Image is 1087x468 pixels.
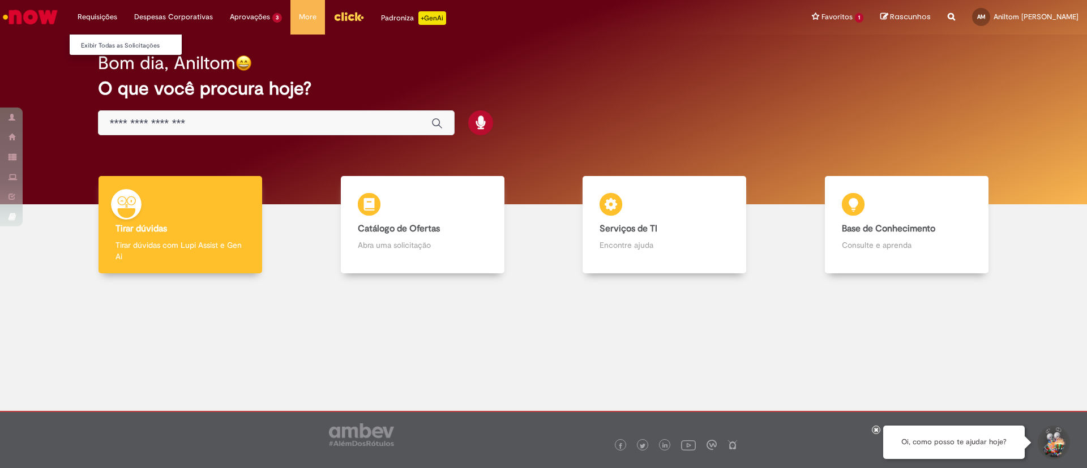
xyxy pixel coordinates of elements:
button: Iniciar Conversa de Suporte [1036,426,1070,460]
p: Encontre ajuda [600,239,729,251]
span: More [299,11,316,23]
p: Abra uma solicitação [358,239,487,251]
h2: Bom dia, Aniltom [98,53,236,73]
b: Catálogo de Ofertas [358,223,440,234]
h2: O que você procura hoje? [98,79,990,98]
img: click_logo_yellow_360x200.png [333,8,364,25]
b: Serviços de TI [600,223,657,234]
img: logo_footer_youtube.png [681,437,696,452]
img: happy-face.png [236,55,252,71]
img: logo_footer_ambev_rotulo_gray.png [329,423,394,446]
img: logo_footer_twitter.png [640,443,645,449]
a: Rascunhos [880,12,931,23]
b: Tirar dúvidas [115,223,167,234]
img: logo_footer_naosei.png [727,440,738,450]
span: Rascunhos [890,11,931,22]
img: logo_footer_workplace.png [707,440,717,450]
span: Aprovações [230,11,270,23]
span: 1 [855,13,863,23]
img: ServiceNow [1,6,59,28]
ul: Requisições [69,34,182,55]
a: Catálogo de Ofertas Abra uma solicitação [302,176,544,274]
div: Padroniza [381,11,446,25]
img: logo_footer_linkedin.png [662,443,668,449]
p: Consulte e aprenda [842,239,972,251]
span: Requisições [78,11,117,23]
span: AM [977,13,986,20]
b: Base de Conhecimento [842,223,935,234]
a: Base de Conhecimento Consulte e aprenda [786,176,1028,274]
span: Despesas Corporativas [134,11,213,23]
p: Tirar dúvidas com Lupi Assist e Gen Ai [115,239,245,262]
a: Serviços de TI Encontre ajuda [543,176,786,274]
a: Exibir Todas as Solicitações [70,40,194,52]
span: Favoritos [821,11,853,23]
span: 3 [272,13,282,23]
img: logo_footer_facebook.png [618,443,623,449]
a: Tirar dúvidas Tirar dúvidas com Lupi Assist e Gen Ai [59,176,302,274]
span: Aniltom [PERSON_NAME] [994,12,1079,22]
div: Oi, como posso te ajudar hoje? [883,426,1025,459]
p: +GenAi [418,11,446,25]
